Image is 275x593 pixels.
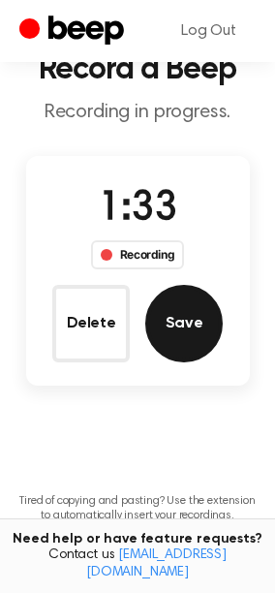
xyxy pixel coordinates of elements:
[91,240,185,269] div: Recording
[12,547,263,581] span: Contact us
[86,548,227,579] a: [EMAIL_ADDRESS][DOMAIN_NAME]
[15,101,260,125] p: Recording in progress.
[162,8,256,54] a: Log Out
[99,189,176,230] span: 1:33
[15,54,260,85] h1: Record a Beep
[19,13,129,50] a: Beep
[52,285,130,362] button: Delete Audio Record
[145,285,223,362] button: Save Audio Record
[15,494,260,523] p: Tired of copying and pasting? Use the extension to automatically insert your recordings.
